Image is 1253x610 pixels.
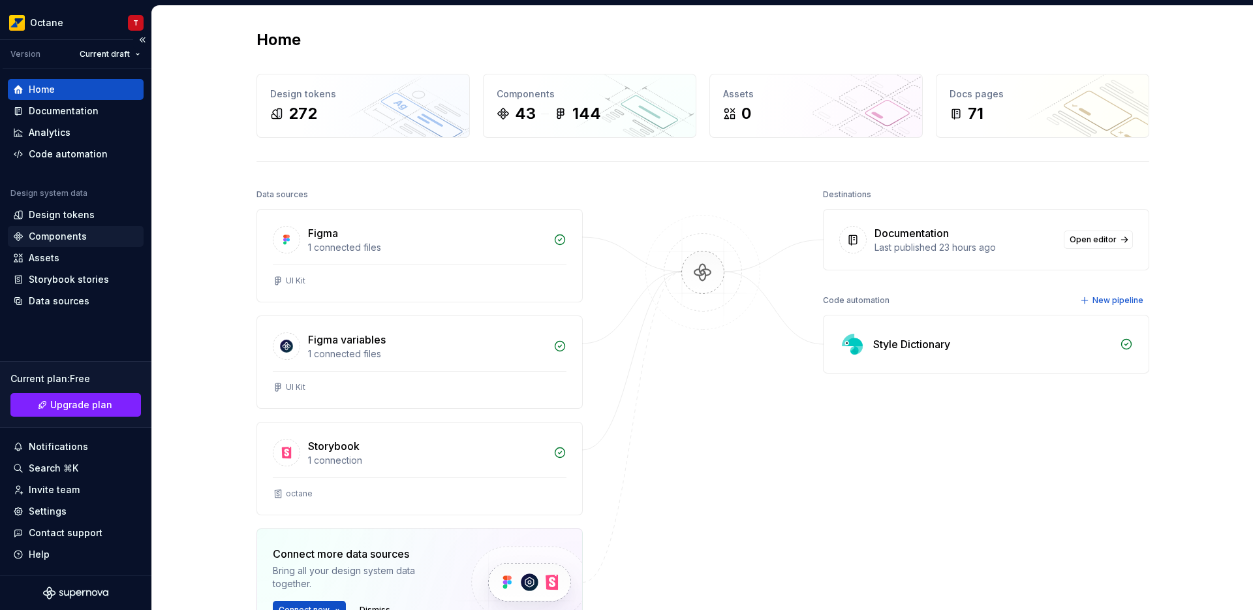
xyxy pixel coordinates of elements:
div: Figma variables [308,332,386,347]
div: Home [29,83,55,96]
h2: Home [256,29,301,50]
div: Current plan : Free [10,372,141,385]
button: Contact support [8,522,144,543]
a: Storybook1 connectionoctane [256,422,583,515]
span: New pipeline [1092,295,1143,306]
div: Documentation [29,104,99,118]
div: Bring all your design system data together. [273,564,449,590]
a: Figma1 connected filesUI Kit [256,209,583,302]
a: Invite team [8,479,144,500]
button: Help [8,544,144,565]
button: New pipeline [1076,291,1149,310]
div: Connect more data sources [273,546,449,562]
div: Components [29,230,87,243]
div: Design tokens [270,88,456,101]
a: Home [8,79,144,100]
div: Data sources [29,295,89,308]
a: Docs pages71 [936,74,1149,138]
a: Storybook stories [8,269,144,290]
a: Components [8,226,144,247]
div: Assets [29,251,59,265]
div: Storybook [308,438,360,454]
div: Last published 23 hours ago [874,241,1056,254]
div: Contact support [29,526,102,539]
div: Destinations [823,185,871,204]
span: Open editor [1070,234,1117,245]
img: e8093afa-4b23-4413-bf51-00cde92dbd3f.png [9,15,25,31]
div: Code automation [29,148,108,161]
button: Collapse sidebar [133,31,151,49]
div: 43 [515,103,536,124]
div: Docs pages [950,88,1136,101]
a: Upgrade plan [10,393,141,417]
button: Search ⌘K [8,458,144,479]
a: Design tokens272 [256,74,470,138]
div: Analytics [29,126,70,139]
a: Design tokens [8,204,144,225]
div: Invite team [29,483,80,496]
div: Assets [723,88,909,101]
div: 1 connected files [308,241,546,254]
div: Design system data [10,188,87,199]
div: UI Kit [286,276,305,286]
div: octane [286,489,313,499]
div: Design tokens [29,208,95,221]
div: Version [10,49,40,59]
div: 144 [572,103,601,124]
a: Code automation [8,144,144,165]
div: T [133,18,138,28]
div: Style Dictionary [873,336,950,352]
a: Documentation [8,101,144,121]
a: Assets0 [709,74,923,138]
span: Upgrade plan [50,398,112,411]
div: Notifications [29,440,88,453]
div: Code automation [823,291,889,310]
a: Components43144 [483,74,696,138]
a: Analytics [8,122,144,143]
div: Octane [30,16,63,29]
button: OctaneT [3,8,149,37]
div: Components [497,88,683,101]
a: Assets [8,248,144,268]
div: Figma [308,225,338,241]
button: Notifications [8,436,144,457]
div: Documentation [874,225,949,241]
svg: Supernova Logo [43,586,108,600]
a: Open editor [1064,231,1133,249]
div: 272 [288,103,317,124]
div: Help [29,548,50,561]
div: Settings [29,505,67,518]
div: Storybook stories [29,273,109,286]
div: 1 connection [308,454,546,467]
a: Data sources [8,291,144,312]
div: 1 connected files [308,347,546,361]
div: Search ⌘K [29,462,78,475]
a: Settings [8,501,144,522]
div: UI Kit [286,382,305,393]
span: Current draft [80,49,130,59]
div: 0 [741,103,751,124]
div: Data sources [256,185,308,204]
a: Figma variables1 connected filesUI Kit [256,315,583,409]
div: 71 [968,103,983,124]
button: Current draft [74,45,146,63]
